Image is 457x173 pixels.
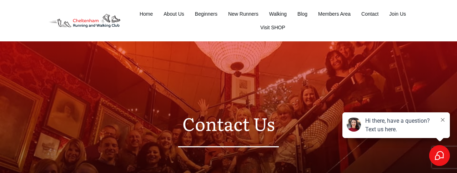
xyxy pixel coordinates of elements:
p: Contact Us [43,108,414,139]
a: Home [140,9,153,19]
a: Beginners [195,9,217,19]
a: Members Area [318,9,351,19]
a: Join Us [389,9,406,19]
a: New Runners [228,9,258,19]
a: Visit SHOP [260,22,285,32]
a: About Us [164,9,184,19]
a: Walking [269,9,287,19]
a: Blog [297,9,307,19]
img: Decathlon [43,9,126,33]
a: Contact [361,9,378,19]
